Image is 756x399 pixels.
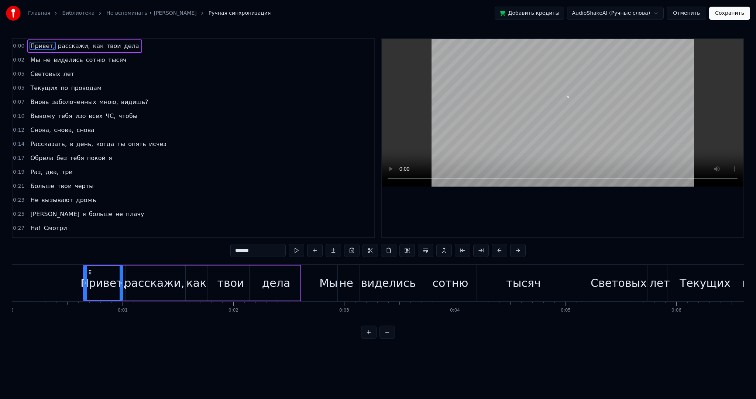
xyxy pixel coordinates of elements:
span: изо [75,112,87,120]
span: когда [95,140,115,148]
div: тысяч [506,275,540,291]
span: всех [88,112,104,120]
nav: breadcrumb [28,10,271,17]
span: 0:19 [13,169,24,176]
span: ЧС, [105,112,116,120]
span: без [56,154,68,162]
span: 0:07 [13,98,24,106]
div: 0:06 [671,308,681,313]
div: Текущих [680,275,731,291]
span: видишь? [120,98,149,106]
div: Мы [319,275,338,291]
span: Больше [30,182,55,190]
div: 0:03 [339,308,349,313]
span: чтобы [118,112,138,120]
span: дрожь [75,196,97,204]
span: 0:17 [13,155,24,162]
span: твои [106,42,122,50]
span: день, [76,140,94,148]
button: Отменить [667,7,706,20]
span: по [60,84,69,92]
span: снова, [53,126,74,134]
span: покой [86,154,106,162]
span: плачу [125,210,145,218]
span: расскажи, [57,42,91,50]
span: в [69,140,74,148]
span: Смотри [43,224,68,232]
span: Снова, [30,126,52,134]
div: 0:02 [228,308,238,313]
button: Сохранить [709,7,750,20]
span: твои [56,182,72,190]
span: 0:14 [13,140,24,148]
span: Мы [30,56,41,64]
div: твои [217,275,244,291]
div: 0:04 [450,308,460,313]
span: Вновь [30,98,49,106]
span: [PERSON_NAME] [30,210,80,218]
span: больше [88,210,113,218]
span: 0:00 [13,42,24,50]
span: лет [63,70,75,78]
span: я [82,210,87,218]
span: сотню [85,56,106,64]
span: опять [127,140,147,148]
div: Привет, [80,275,126,291]
span: дела [123,42,140,50]
span: Рассказать, [30,140,68,148]
span: ты [116,140,126,148]
div: как [186,275,207,291]
div: сотню [432,275,468,291]
div: виделись [361,275,416,291]
span: виделись [53,56,84,64]
span: тебя [69,154,85,162]
span: 0:25 [13,211,24,218]
span: Световых [30,70,61,78]
span: На! [30,224,41,232]
span: Вывожу [30,112,56,120]
span: не [42,56,51,64]
span: тысяч [107,56,127,64]
span: 0:02 [13,56,24,64]
a: Не вспоминать • [PERSON_NAME] [106,10,197,17]
span: три [61,168,73,176]
div: 0 [11,308,14,313]
span: не [115,210,124,218]
a: Библиотека [62,10,94,17]
span: 0:05 [13,84,24,92]
span: исчез [148,140,167,148]
span: вызывают [41,196,73,204]
div: 0:01 [118,308,128,313]
button: Добавить кредиты [495,7,564,20]
span: снова [76,126,95,134]
a: Главная [28,10,50,17]
span: проводам [70,84,102,92]
span: Текущих [30,84,58,92]
span: черты [74,182,94,190]
div: расскажи, [124,275,185,291]
span: Раз, [30,168,43,176]
span: 0:05 [13,70,24,78]
span: Обрела [30,154,54,162]
span: тебя [57,112,73,120]
div: 0:05 [561,308,571,313]
div: лет [650,275,670,291]
span: 0:12 [13,126,24,134]
span: 0:27 [13,225,24,232]
span: Ручная синхронизация [209,10,271,17]
span: заболоченных [51,98,97,106]
span: 0:10 [13,112,24,120]
span: Не [30,196,39,204]
span: мною, [99,98,119,106]
span: два, [45,168,59,176]
div: не [339,275,353,291]
span: Привет, [30,42,55,50]
span: я [108,154,113,162]
span: 0:21 [13,183,24,190]
span: 0:23 [13,197,24,204]
div: Световых [591,275,647,291]
img: youka [6,6,21,21]
div: дела [262,275,291,291]
span: как [92,42,104,50]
